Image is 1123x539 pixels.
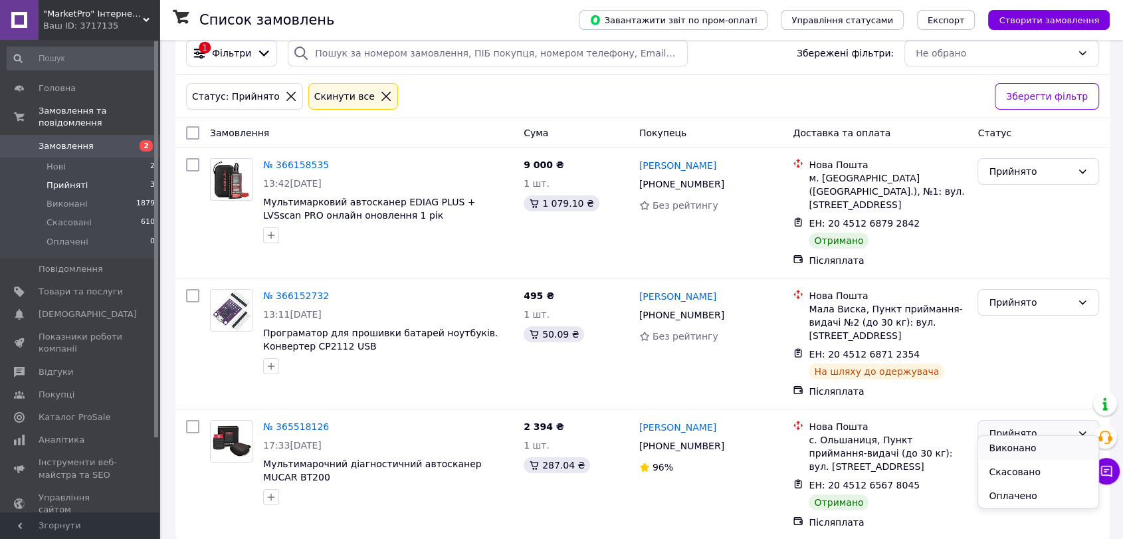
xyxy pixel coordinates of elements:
span: ЕН: 20 4512 6871 2354 [809,349,920,360]
span: 3 [150,179,155,191]
span: 0 [150,236,155,248]
div: Прийнято [989,164,1072,179]
span: Замовлення [210,128,269,138]
span: Нові [47,161,66,173]
a: Мультимарковий автосканер EDIAG PLUS + LVSscan PRO онлайн оновлення 1 рік [263,197,475,221]
a: № 365518126 [263,421,329,432]
div: Нова Пошта [809,420,967,433]
div: [PHONE_NUMBER] [637,306,727,324]
span: Управління сайтом [39,492,123,516]
span: Каталог ProSale [39,411,110,423]
span: Товари та послуги [39,286,123,298]
span: 495 ₴ [524,290,554,301]
span: Повідомлення [39,263,103,275]
div: Мала Виска, Пункт приймання-видачі №2 (до 30 кг): вул. [STREET_ADDRESS] [809,302,967,342]
span: Замовлення [39,140,94,152]
span: Аналітика [39,434,84,446]
li: Скасовано [978,460,1098,484]
img: Фото товару [211,421,252,462]
span: 1 шт. [524,440,550,451]
span: Покупці [39,389,74,401]
div: с. Ольшаниця, Пункт приймання-видачі (до 30 кг): вул. [STREET_ADDRESS] [809,433,967,473]
input: Пошук за номером замовлення, ПІБ покупця, номером телефону, Email, номером накладної [288,40,688,66]
span: 17:33[DATE] [263,440,322,451]
div: Ваш ID: 3717135 [43,20,159,32]
div: Нова Пошта [809,289,967,302]
div: Нова Пошта [809,158,967,171]
span: Інструменти веб-майстра та SEO [39,457,123,481]
a: [PERSON_NAME] [639,290,716,303]
span: 2 394 ₴ [524,421,564,432]
a: [PERSON_NAME] [639,421,716,434]
a: Фото товару [210,420,253,463]
div: 50.09 ₴ [524,326,584,342]
span: Оплачені [47,236,88,248]
div: Післяплата [809,516,967,529]
span: Без рейтингу [653,200,718,211]
span: Статус [977,128,1011,138]
button: Зберегти фільтр [995,83,1099,110]
span: Збережені фільтри: [797,47,894,60]
span: 13:42[DATE] [263,178,322,189]
span: Скасовані [47,217,92,229]
span: 610 [141,217,155,229]
span: Виконані [47,198,88,210]
span: 9 000 ₴ [524,160,564,170]
a: Програматор для прошивки батарей ноутбуків. Конвертер CP2112 USB [263,328,498,352]
img: Фото товару [211,290,252,331]
div: 287.04 ₴ [524,457,590,473]
li: Оплачено [978,484,1098,508]
div: Не обрано [916,46,1072,60]
a: Створити замовлення [975,14,1110,25]
div: Статус: Прийнято [189,89,282,104]
a: [PERSON_NAME] [639,159,716,172]
div: Прийнято [989,426,1072,441]
div: Cкинути все [312,89,377,104]
div: Післяплата [809,254,967,267]
span: 13:11[DATE] [263,309,322,320]
div: Прийнято [989,295,1072,310]
a: Мультимарочний діагностичний автосканер MUCAR BT200 [263,459,482,483]
span: Покупець [639,128,686,138]
div: Післяплата [809,385,967,398]
span: 1879 [136,198,155,210]
div: На шляху до одержувача [809,364,944,379]
span: Прийняті [47,179,88,191]
div: [PHONE_NUMBER] [637,437,727,455]
span: 1 шт. [524,178,550,189]
button: Управління статусами [781,10,904,30]
span: "MarketPro" Інтернет-магазин інструментів та обладнання [43,8,143,20]
span: [DEMOGRAPHIC_DATA] [39,308,137,320]
div: м. [GEOGRAPHIC_DATA] ([GEOGRAPHIC_DATA].), №1: вул. [STREET_ADDRESS] [809,171,967,211]
span: ЕН: 20 4512 6567 8045 [809,480,920,490]
span: Доставка та оплата [793,128,890,138]
li: Виконано [978,436,1098,460]
span: Замовлення та повідомлення [39,105,159,129]
span: Фільтри [212,47,251,60]
a: № 366152732 [263,290,329,301]
span: Без рейтингу [653,331,718,342]
span: Створити замовлення [999,15,1099,25]
span: 1 шт. [524,309,550,320]
span: ЕН: 20 4512 6879 2842 [809,218,920,229]
span: 2 [150,161,155,173]
span: Управління статусами [791,15,893,25]
span: Показники роботи компанії [39,331,123,355]
span: 2 [140,140,153,152]
input: Пошук [7,47,156,70]
h1: Список замовлень [199,12,334,28]
span: Головна [39,82,76,94]
div: [PHONE_NUMBER] [637,175,727,193]
button: Експорт [917,10,975,30]
button: Створити замовлення [988,10,1110,30]
img: Фото товару [212,159,251,200]
span: Зберегти фільтр [1006,89,1088,104]
span: Завантажити звіт по пром-оплаті [589,14,757,26]
a: Фото товару [210,289,253,332]
div: 1 079.10 ₴ [524,195,599,211]
a: Фото товару [210,158,253,201]
span: Cума [524,128,548,138]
